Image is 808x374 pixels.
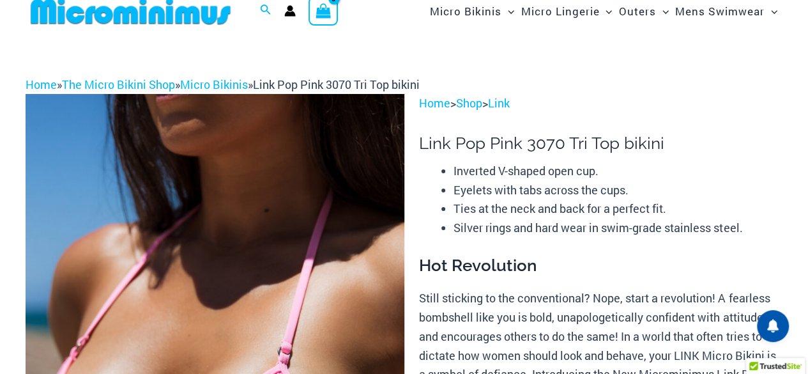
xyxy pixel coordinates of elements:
[454,181,782,200] li: Eyelets with tabs across the cups.
[284,5,296,17] a: Account icon link
[26,77,57,92] a: Home
[419,94,782,113] p: > >
[260,3,271,19] a: Search icon link
[488,95,510,111] a: Link
[180,77,248,92] a: Micro Bikinis
[62,77,175,92] a: The Micro Bikini Shop
[454,162,782,181] li: Inverted V-shaped open cup.
[253,77,420,92] span: Link Pop Pink 3070 Tri Top bikini
[419,95,450,111] a: Home
[419,255,782,277] h3: Hot Revolution
[456,95,482,111] a: Shop
[454,199,782,219] li: Ties at the neck and back for a perfect fit.
[26,77,420,92] span: » » »
[419,134,782,153] h1: Link Pop Pink 3070 Tri Top bikini
[454,219,782,238] li: Silver rings and hard wear in swim-grade stainless steel.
